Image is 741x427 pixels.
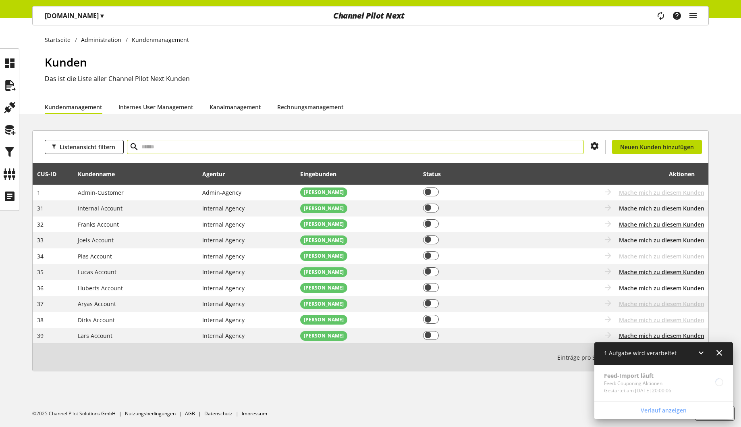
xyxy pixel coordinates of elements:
div: CUS-⁠ID [37,170,64,178]
span: Listenansicht filtern [60,143,115,151]
span: Einträge pro Seite [557,353,609,362]
a: Datenschutz [204,410,232,417]
span: Internal Agency [202,268,245,276]
span: Mache mich zu diesem Kunden [619,300,704,308]
button: Mache mich zu diesem Kunden [619,284,704,292]
button: Mache mich zu diesem Kunden [619,236,704,244]
span: [PERSON_NAME] [304,269,344,276]
span: Internal Agency [202,236,245,244]
span: Admin-Customer [78,189,124,196]
div: Agentur [202,170,233,178]
span: 32 [37,221,44,228]
span: [PERSON_NAME] [304,332,344,340]
span: Joels Account [78,236,114,244]
div: Aktionen [512,166,694,182]
small: 1-10 / 99 [557,350,660,365]
span: Aryas Account [78,300,116,308]
span: 39 [37,332,44,340]
span: 35 [37,268,44,276]
span: ▾ [100,11,104,20]
span: 34 [37,252,44,260]
span: Internal Agency [202,221,245,228]
span: [PERSON_NAME] [304,237,344,244]
span: Mache mich zu diesem Kunden [619,316,704,324]
span: Internal Agency [202,204,245,212]
p: [DOMAIN_NAME] [45,11,104,21]
span: 36 [37,284,44,292]
span: [PERSON_NAME] [304,205,344,212]
span: Internal Agency [202,332,245,340]
button: Mache mich zu diesem Kunden [619,220,704,229]
a: Neuen Kunden hinzufügen [612,140,702,154]
span: Internal Agency [202,300,245,308]
nav: main navigation [32,6,709,25]
span: Franks Account [78,221,119,228]
a: Kundenmanagement [45,103,102,111]
span: Neuen Kunden hinzufügen [620,143,694,151]
button: Listenansicht filtern [45,140,124,154]
span: 37 [37,300,44,308]
span: 1 [37,189,40,196]
span: 33 [37,236,44,244]
button: Mache mich zu diesem Kunden [619,268,704,276]
span: 1 Aufgabe wird verarbeitet [604,349,677,357]
a: Rechnungsmanagement [277,103,344,111]
span: Admin-Agency [202,189,241,196]
div: Eingebunden [300,170,345,178]
a: Administration [77,35,126,44]
span: Mache mich zu diesem Kunden [619,252,704,260]
span: [PERSON_NAME] [304,300,344,308]
span: Dirks Account [78,316,115,324]
span: Verlauf anzeigen [641,406,687,415]
button: Mache mich zu diesem Kunden [619,204,704,212]
span: Huberts Account [78,284,123,292]
span: [PERSON_NAME] [304,252,344,260]
span: [PERSON_NAME] [304,189,344,196]
span: 38 [37,316,44,324]
li: ©2025 Channel Pilot Solutions GmbH [32,410,125,417]
a: Verlauf anzeigen [596,403,731,417]
span: Pias Account [78,252,112,260]
span: Lucas Account [78,268,116,276]
a: Kanalmanagement [210,103,261,111]
span: [PERSON_NAME] [304,284,344,292]
span: Lars Account [78,332,112,340]
span: Mache mich zu diesem Kunden [619,188,704,197]
a: AGB [185,410,195,417]
span: [PERSON_NAME] [304,221,344,228]
button: Mache mich zu diesem Kunden [619,331,704,340]
a: Impressum [242,410,267,417]
a: Startseite [45,35,75,44]
div: Status [423,170,449,178]
span: [PERSON_NAME] [304,316,344,323]
span: Internal Agency [202,252,245,260]
h2: Das ist die Liste aller Channel Pilot Next Kunden [45,74,709,83]
span: Kunden [45,54,87,70]
a: Internes User Management [118,103,193,111]
div: Kundenname [78,170,123,178]
span: 31 [37,204,44,212]
span: Internal Agency [202,284,245,292]
span: Internal Agency [202,316,245,324]
span: Internal Account [78,204,122,212]
a: Nutzungsbedingungen [125,410,176,417]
